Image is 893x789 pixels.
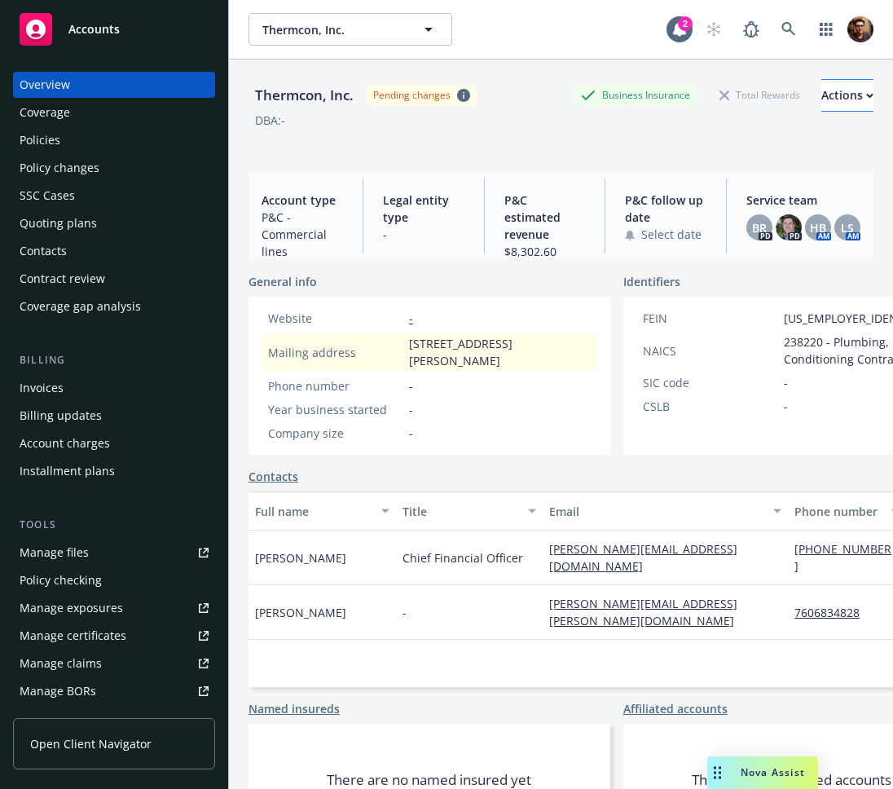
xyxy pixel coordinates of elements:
[20,540,89,566] div: Manage files
[697,13,730,46] a: Start snowing
[20,238,67,264] div: Contacts
[409,425,413,442] span: -
[643,310,777,327] div: FEIN
[409,311,413,326] a: -
[20,678,96,704] div: Manage BORs
[13,127,215,153] a: Policies
[13,155,215,181] a: Policy changes
[13,293,215,320] a: Coverage gap analysis
[383,226,464,243] span: -
[255,604,346,621] span: [PERSON_NAME]
[643,342,777,359] div: NAICS
[409,335,591,369] span: [STREET_ADDRESS][PERSON_NAME]
[249,85,360,106] div: Thermcon, Inc.
[821,80,873,111] div: Actions
[13,517,215,533] div: Tools
[504,243,586,260] span: $8,302.60
[794,605,873,620] a: 7606834828
[643,398,777,415] div: CSLB
[262,209,343,260] span: P&C - Commercial lines
[746,192,860,209] span: Service team
[641,226,702,243] span: Select date
[13,72,215,98] a: Overview
[20,99,70,126] div: Coverage
[794,541,891,574] a: [PHONE_NUMBER]
[13,403,215,429] a: Billing updates
[625,192,706,226] span: P&C follow up date
[20,183,75,209] div: SSC Cases
[678,16,693,31] div: 2
[249,13,452,46] button: Thermcon, Inc.
[549,596,747,628] a: [PERSON_NAME][EMAIL_ADDRESS][PERSON_NAME][DOMAIN_NAME]
[367,85,477,105] span: Pending changes
[68,23,120,36] span: Accounts
[20,210,97,236] div: Quoting plans
[30,735,152,752] span: Open Client Navigator
[409,377,413,394] span: -
[20,72,70,98] div: Overview
[255,503,372,520] div: Full name
[268,425,403,442] div: Company size
[20,458,115,484] div: Installment plans
[549,541,737,574] a: [PERSON_NAME][EMAIL_ADDRESS][DOMAIN_NAME]
[20,266,105,292] div: Contract review
[741,765,805,779] span: Nova Assist
[707,756,818,789] button: Nova Assist
[643,374,777,391] div: SIC code
[13,238,215,264] a: Contacts
[847,16,873,42] img: photo
[20,375,64,401] div: Invoices
[255,549,346,566] span: [PERSON_NAME]
[13,567,215,593] a: Policy checking
[268,377,403,394] div: Phone number
[735,13,768,46] a: Report a Bug
[13,210,215,236] a: Quoting plans
[268,344,403,361] div: Mailing address
[13,678,215,704] a: Manage BORs
[20,650,102,677] div: Manage claims
[794,503,881,520] div: Phone number
[623,700,728,717] a: Affiliated accounts
[255,112,285,129] div: DBA: -
[707,756,728,789] div: Drag to move
[20,623,126,649] div: Manage certificates
[784,398,788,415] span: -
[13,650,215,677] a: Manage claims
[13,623,215,649] a: Manage certificates
[409,401,413,418] span: -
[772,13,805,46] a: Search
[13,99,215,126] a: Coverage
[810,13,842,46] a: Switch app
[752,219,767,236] span: BR
[13,595,215,621] span: Manage exposures
[841,219,854,236] span: LS
[13,540,215,566] a: Manage files
[396,491,543,531] button: Title
[623,273,680,290] span: Identifiers
[20,127,60,153] div: Policies
[13,375,215,401] a: Invoices
[249,468,298,485] a: Contacts
[13,7,215,52] a: Accounts
[20,595,123,621] div: Manage exposures
[268,310,403,327] div: Website
[20,293,141,320] div: Coverage gap analysis
[13,458,215,484] a: Installment plans
[13,266,215,292] a: Contract review
[403,549,523,566] span: Chief Financial Officer
[573,85,698,105] div: Business Insurance
[403,604,407,621] span: -
[268,401,403,418] div: Year business started
[373,88,451,102] div: Pending changes
[543,491,788,531] button: Email
[711,85,808,105] div: Total Rewards
[20,403,102,429] div: Billing updates
[249,491,396,531] button: Full name
[504,192,586,243] span: P&C estimated revenue
[549,503,763,520] div: Email
[20,430,110,456] div: Account charges
[262,192,343,209] span: Account type
[13,430,215,456] a: Account charges
[403,503,519,520] div: Title
[20,155,99,181] div: Policy changes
